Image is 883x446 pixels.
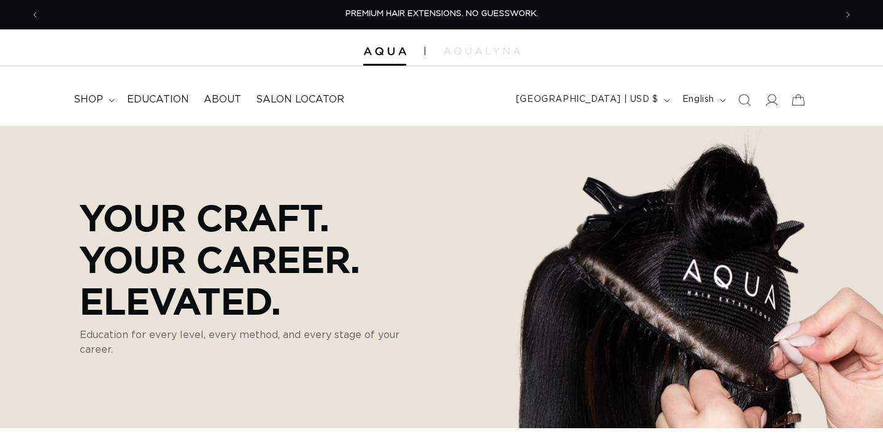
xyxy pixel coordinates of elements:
span: PREMIUM HAIR EXTENSIONS. NO GUESSWORK. [345,10,538,18]
span: shop [74,93,103,106]
button: [GEOGRAPHIC_DATA] | USD $ [509,88,675,112]
summary: Search [731,87,758,113]
button: English [675,88,731,112]
span: [GEOGRAPHIC_DATA] | USD $ [516,93,658,106]
a: Salon Locator [249,86,352,113]
summary: shop [66,86,120,113]
span: About [204,93,241,106]
img: aqualyna.com [444,47,520,55]
span: English [682,93,714,106]
span: Education [127,93,189,106]
p: Education for every level, every method, and every stage of your career. [80,328,430,357]
button: Previous announcement [21,3,48,26]
span: Salon Locator [256,93,344,106]
a: About [196,86,249,113]
p: Your Craft. Your Career. Elevated. [80,196,430,321]
a: Education [120,86,196,113]
button: Next announcement [835,3,862,26]
img: Aqua Hair Extensions [363,47,406,56]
